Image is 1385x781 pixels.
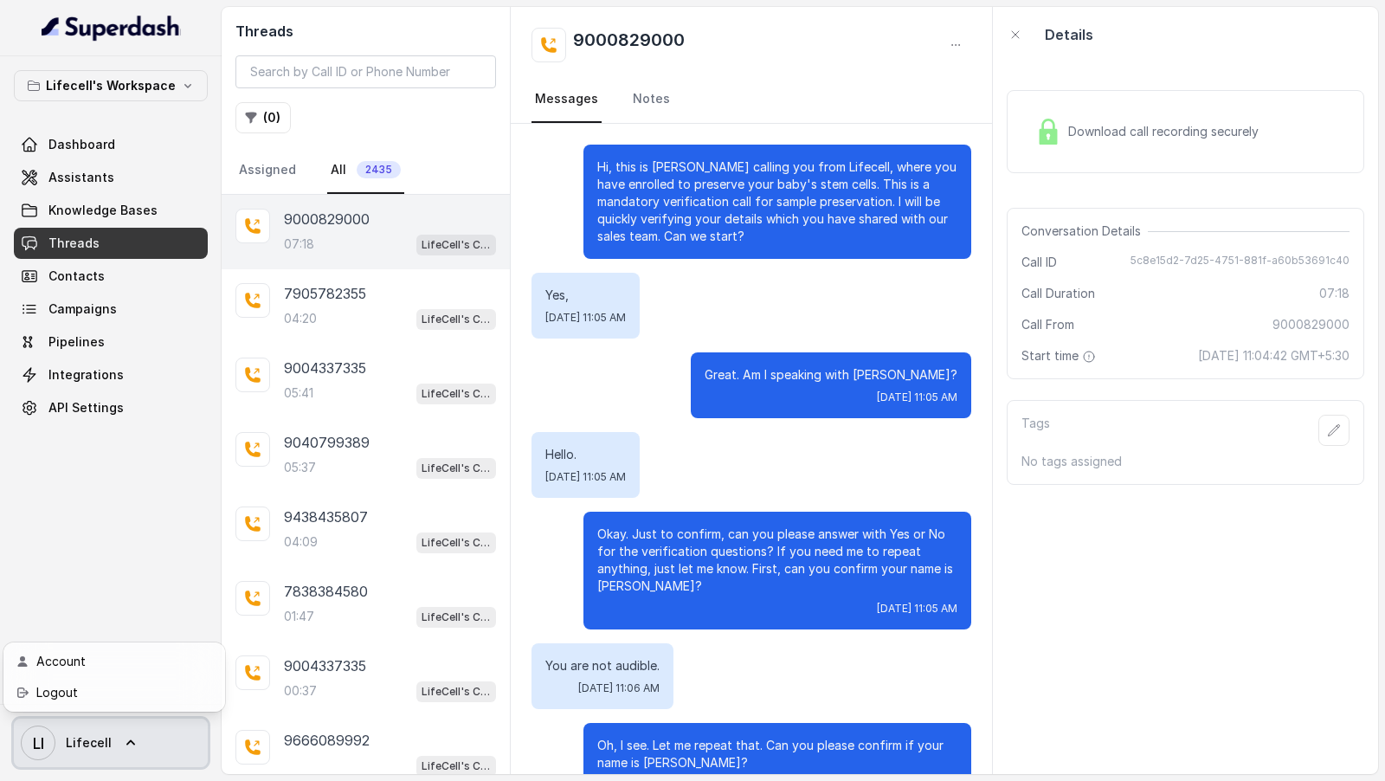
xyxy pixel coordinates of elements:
div: Logout [36,682,184,703]
text: LI [33,734,44,752]
div: Lifecell [3,642,225,712]
span: Lifecell [66,734,112,752]
div: Account [36,651,184,672]
a: Lifecell [14,719,208,767]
